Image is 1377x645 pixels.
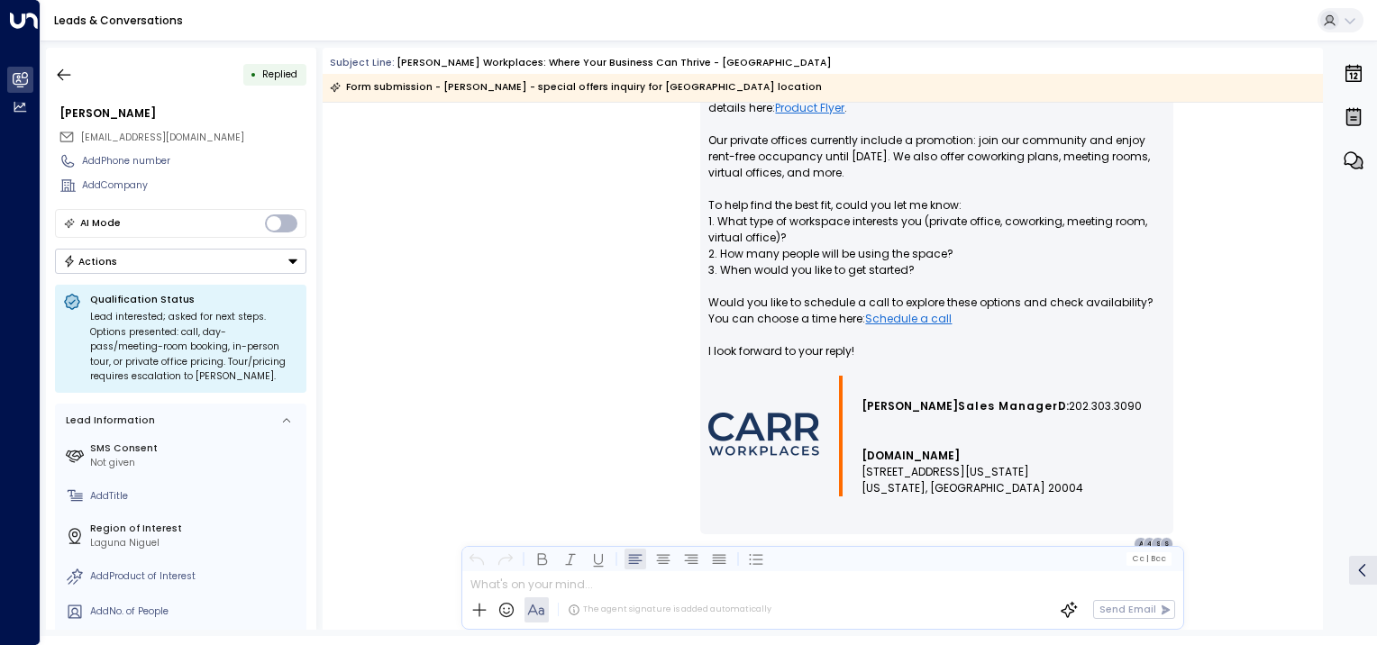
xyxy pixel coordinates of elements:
[61,413,155,428] div: Lead Information
[81,131,244,145] span: sanifordf@gmail.com
[90,569,301,584] div: AddProduct of Interest
[775,100,844,116] a: Product Flyer
[865,311,952,327] a: Schedule a call
[251,62,257,86] div: •
[90,522,301,536] label: Region of Interest
[708,19,1165,376] p: Hi [PERSON_NAME], Thank you for reaching out about special offers at [PERSON_NAME][GEOGRAPHIC_DAT...
[862,448,960,464] a: [DOMAIN_NAME]
[397,56,832,70] div: [PERSON_NAME] Workplaces: Where Your Business Can Thrive - [GEOGRAPHIC_DATA]
[82,178,306,193] div: AddCompany
[90,310,298,385] div: Lead interested; asked for next steps. Options presented: call, day-pass/meeting-room booking, in...
[55,249,306,274] button: Actions
[1134,537,1148,551] div: A
[958,398,1058,414] span: Sales Manager
[80,214,121,232] div: AI Mode
[90,441,301,456] label: SMS Consent
[1145,554,1148,563] span: |
[1069,398,1142,414] span: 202.303.3090
[466,548,488,569] button: Undo
[90,456,301,470] div: Not given
[1151,537,1165,551] div: S
[708,376,1165,496] div: Signature
[262,68,297,81] span: Replied
[862,464,1083,496] span: [STREET_ADDRESS][US_STATE] [US_STATE], [GEOGRAPHIC_DATA] 20004
[81,131,244,144] span: [EMAIL_ADDRESS][DOMAIN_NAME]
[494,548,515,569] button: Redo
[82,154,306,168] div: AddPhone number
[1132,554,1166,563] span: Cc Bcc
[90,489,301,504] div: AddTitle
[568,604,771,616] div: The agent signature is added automatically
[1160,537,1174,551] div: S
[90,293,298,306] p: Qualification Status
[1143,537,1157,551] div: 4
[63,255,118,268] div: Actions
[55,249,306,274] div: Button group with a nested menu
[708,413,819,456] img: AIorK4wmdUJwxG-Ohli4_RqUq38BnJAHKKEYH_xSlvu27wjOc-0oQwkM4SVe9z6dKjMHFqNbWJnNn1sJRSAT
[54,13,183,28] a: Leads & Conversations
[862,398,958,414] span: [PERSON_NAME]
[59,105,306,122] div: [PERSON_NAME]
[1058,398,1069,414] span: D:
[1126,552,1172,565] button: Cc|Bcc
[330,56,395,69] span: Subject Line:
[330,78,822,96] div: Form submission - [PERSON_NAME] - special offers inquiry for [GEOGRAPHIC_DATA] location
[90,604,301,619] div: AddNo. of People
[90,536,301,550] div: Laguna Niguel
